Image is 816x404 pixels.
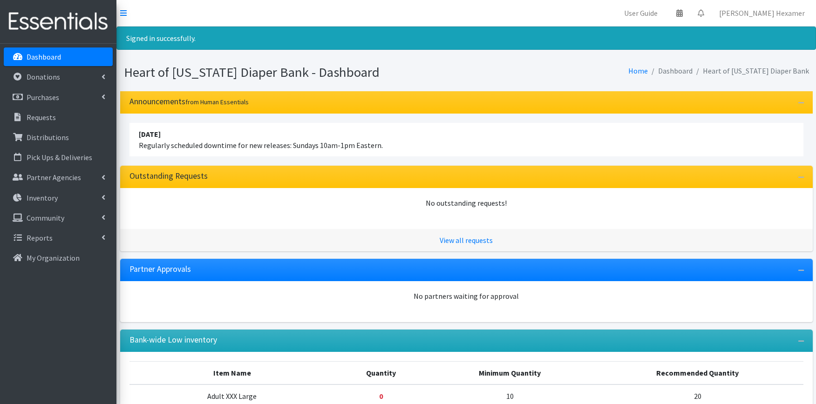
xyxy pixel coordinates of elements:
th: Quantity [335,361,427,384]
a: Partner Agencies [4,168,113,187]
a: Inventory [4,189,113,207]
th: Minimum Quantity [428,361,592,384]
a: Dashboard [4,47,113,66]
li: Regularly scheduled downtime for new releases: Sundays 10am-1pm Eastern. [129,123,803,156]
p: My Organization [27,253,80,263]
h1: Heart of [US_STATE] Diaper Bank - Dashboard [124,64,463,81]
a: Community [4,209,113,227]
li: Heart of [US_STATE] Diaper Bank [693,64,809,78]
p: Purchases [27,93,59,102]
div: No partners waiting for approval [129,290,803,302]
a: My Organization [4,249,113,267]
img: HumanEssentials [4,6,113,37]
a: Pick Ups & Deliveries [4,148,113,167]
h3: Partner Approvals [129,264,191,274]
li: Dashboard [648,64,693,78]
strong: [DATE] [139,129,161,139]
a: View all requests [440,236,493,245]
p: Partner Agencies [27,173,81,182]
h3: Bank-wide Low inventory [129,335,217,345]
h3: Announcements [129,97,249,107]
small: from Human Essentials [185,98,249,106]
p: Community [27,213,64,222]
a: [PERSON_NAME] Hexamer [712,4,812,22]
div: Signed in successfully. [116,27,816,50]
a: Donations [4,67,113,86]
th: Item Name [129,361,335,384]
a: Home [628,66,648,75]
p: Pick Ups & Deliveries [27,153,92,162]
p: Inventory [27,193,58,202]
a: Reports [4,229,113,247]
p: Requests [27,113,56,122]
strong: Below minimum quantity [379,391,383,401]
a: Purchases [4,88,113,107]
p: Reports [27,233,53,242]
th: Recommended Quantity [592,361,803,384]
a: Distributions [4,128,113,147]
div: No outstanding requests! [129,197,803,209]
p: Dashboard [27,52,61,61]
a: User Guide [617,4,665,22]
h3: Outstanding Requests [129,171,208,181]
p: Distributions [27,133,69,142]
p: Donations [27,72,60,81]
a: Requests [4,108,113,127]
